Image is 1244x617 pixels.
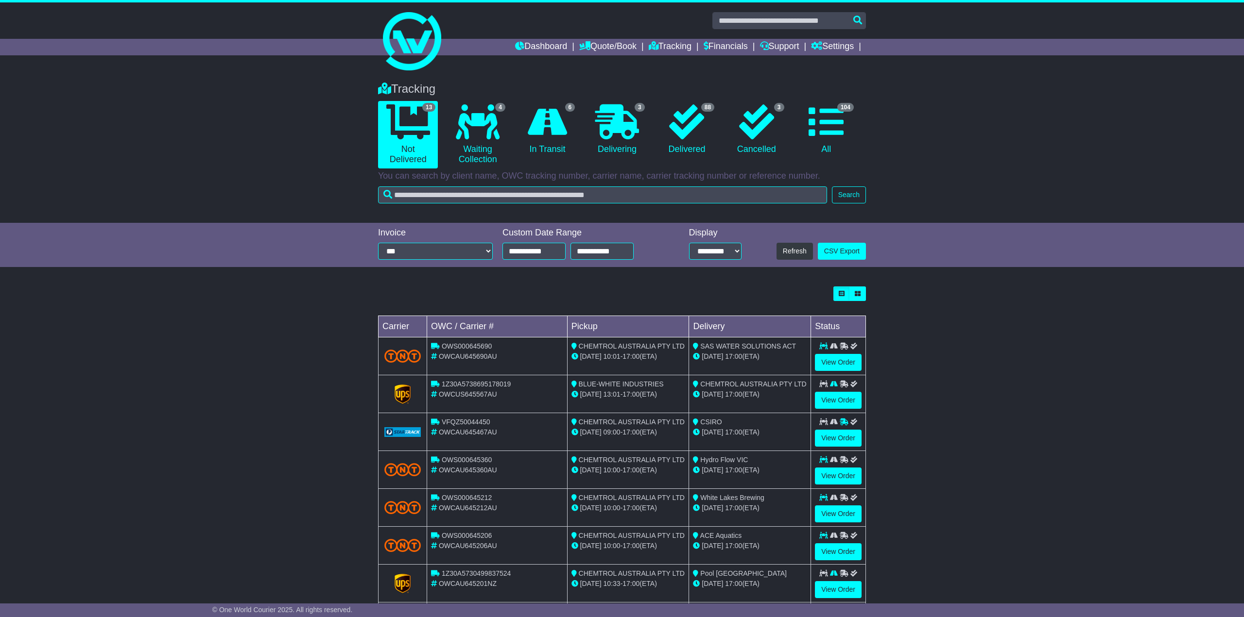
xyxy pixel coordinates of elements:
span: [DATE] [702,580,723,587]
button: Search [832,186,866,203]
span: [DATE] [702,466,723,474]
td: Delivery [689,316,811,337]
span: [DATE] [580,428,602,436]
a: Tracking [649,39,691,55]
a: Financials [704,39,748,55]
span: White Lakes Brewing [700,494,764,501]
img: TNT_Domestic.png [384,539,421,552]
div: (ETA) [693,503,807,513]
span: OWCAU645212AU [439,504,497,512]
span: 10:01 [604,352,621,360]
a: 104 All [796,101,856,158]
div: - (ETA) [571,579,685,589]
a: 3 Cancelled [726,101,786,158]
a: 3 Delivering [587,101,647,158]
span: OWCAU645360AU [439,466,497,474]
div: (ETA) [693,351,807,362]
button: Refresh [777,243,813,260]
span: 17:00 [725,466,742,474]
span: CHEMTROL AUSTRALIA PTY LTD [579,342,685,350]
div: - (ETA) [571,389,685,400]
img: GetCarrierServiceLogo [395,384,411,404]
span: 17:00 [622,352,639,360]
td: Carrier [379,316,427,337]
a: 6 In Transit [518,101,577,158]
span: OWS000645360 [442,456,492,464]
a: View Order [815,354,862,371]
div: - (ETA) [571,351,685,362]
span: 17:00 [725,504,742,512]
span: VFQZ50044450 [442,418,490,426]
span: 17:00 [725,542,742,550]
span: 17:00 [622,542,639,550]
span: [DATE] [702,428,723,436]
span: OWCUS645567AU [439,390,497,398]
span: [DATE] [702,504,723,512]
div: - (ETA) [571,465,685,475]
span: CHEMTROL AUSTRALIA PTY LTD [579,569,685,577]
span: 17:00 [622,428,639,436]
span: 1Z30A5738695178019 [442,380,511,388]
img: GetCarrierServiceLogo [384,427,421,437]
div: Display [689,228,742,238]
span: CHEMTROL AUSTRALIA PTY LTD [700,380,806,388]
td: Status [811,316,866,337]
a: 88 Delivered [657,101,717,158]
span: OWCAU645690AU [439,352,497,360]
span: [DATE] [580,352,602,360]
span: [DATE] [702,352,723,360]
span: [DATE] [580,580,602,587]
span: [DATE] [580,504,602,512]
span: 13:01 [604,390,621,398]
span: 10:00 [604,466,621,474]
div: (ETA) [693,579,807,589]
span: 1Z30A5730499837524 [442,569,511,577]
img: GetCarrierServiceLogo [395,574,411,593]
span: 17:00 [622,580,639,587]
div: - (ETA) [571,503,685,513]
div: - (ETA) [571,541,685,551]
span: 10:00 [604,504,621,512]
span: 09:00 [604,428,621,436]
span: 17:00 [725,390,742,398]
span: 17:00 [622,466,639,474]
img: TNT_Domestic.png [384,463,421,476]
img: TNT_Domestic.png [384,501,421,514]
span: 88 [701,103,714,112]
span: CHEMTROL AUSTRALIA PTY LTD [579,418,685,426]
a: View Order [815,430,862,447]
span: 3 [635,103,645,112]
a: 4 Waiting Collection [448,101,507,168]
a: View Order [815,467,862,484]
span: BLUE-WHITE INDUSTRIES [579,380,664,388]
span: © One World Courier 2025. All rights reserved. [212,606,353,614]
span: Hydro Flow VIC [700,456,748,464]
span: 10:00 [604,542,621,550]
span: CSIRO [700,418,722,426]
a: Settings [811,39,854,55]
span: OWCAU645467AU [439,428,497,436]
span: OWS000645206 [442,532,492,539]
span: 17:00 [725,352,742,360]
span: CHEMTROL AUSTRALIA PTY LTD [579,532,685,539]
a: CSV Export [818,243,866,260]
span: OWS000645212 [442,494,492,501]
span: [DATE] [702,542,723,550]
p: You can search by client name, OWC tracking number, carrier name, carrier tracking number or refe... [378,171,866,182]
span: [DATE] [580,390,602,398]
span: 4 [495,103,505,112]
img: TNT_Domestic.png [384,350,421,363]
a: Support [760,39,799,55]
span: [DATE] [702,390,723,398]
a: View Order [815,505,862,522]
span: CHEMTROL AUSTRALIA PTY LTD [579,494,685,501]
span: 104 [837,103,854,112]
span: 17:00 [622,504,639,512]
span: OWCAU645201NZ [439,580,497,587]
td: OWC / Carrier # [427,316,568,337]
span: 13 [422,103,435,112]
div: Tracking [373,82,871,96]
span: Pool [GEOGRAPHIC_DATA] [700,569,787,577]
div: Invoice [378,228,493,238]
a: Dashboard [515,39,567,55]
